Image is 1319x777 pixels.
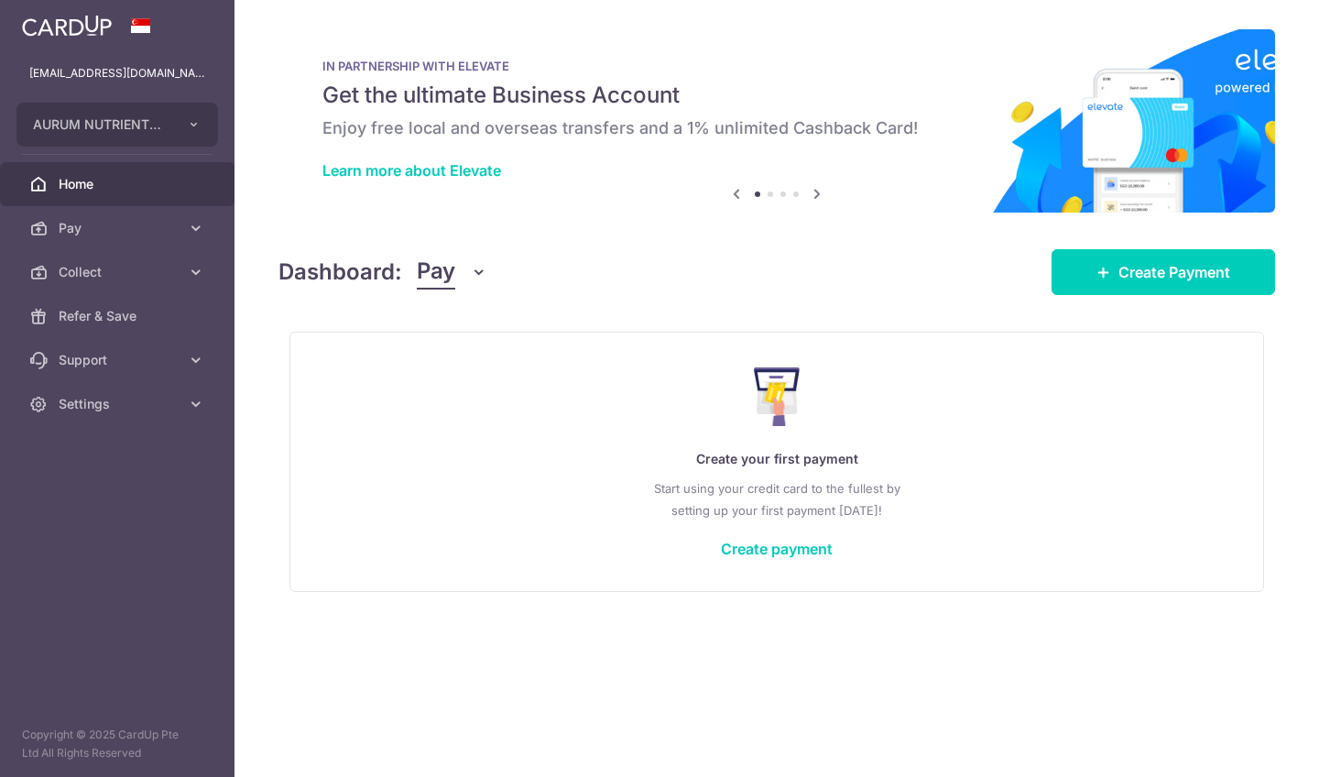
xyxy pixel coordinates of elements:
[29,64,205,82] p: [EMAIL_ADDRESS][DOMAIN_NAME]
[16,103,218,147] button: AURUM NUTRIENTS PTE. LTD.
[278,256,402,289] h4: Dashboard:
[417,255,487,290] button: Pay
[322,59,1231,73] p: IN PARTNERSHIP WITH ELEVATE
[1118,261,1230,283] span: Create Payment
[1052,249,1275,295] a: Create Payment
[59,395,180,413] span: Settings
[721,540,833,558] a: Create payment
[278,29,1275,213] img: Renovation banner
[33,115,169,134] span: AURUM NUTRIENTS PTE. LTD.
[59,263,180,281] span: Collect
[327,477,1226,521] p: Start using your credit card to the fullest by setting up your first payment [DATE]!
[322,161,501,180] a: Learn more about Elevate
[322,117,1231,139] h6: Enjoy free local and overseas transfers and a 1% unlimited Cashback Card!
[322,81,1231,110] h5: Get the ultimate Business Account
[22,15,112,37] img: CardUp
[327,448,1226,470] p: Create your first payment
[754,367,801,426] img: Make Payment
[59,219,180,237] span: Pay
[1201,722,1301,768] iframe: Opens a widget where you can find more information
[59,351,180,369] span: Support
[59,307,180,325] span: Refer & Save
[59,175,180,193] span: Home
[417,255,455,290] span: Pay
